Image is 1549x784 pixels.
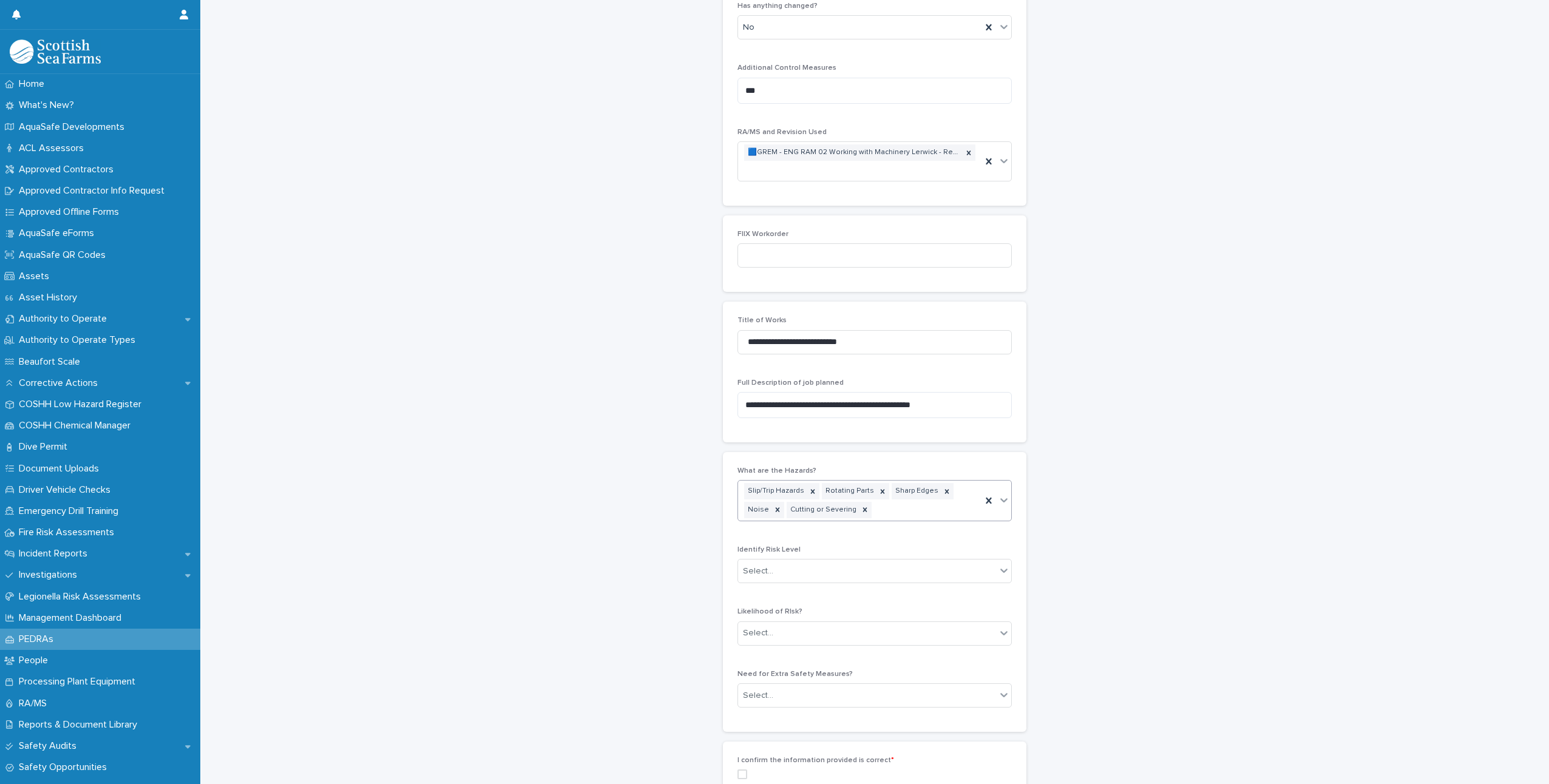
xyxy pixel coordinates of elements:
[737,2,818,10] span: Has anything changed?
[737,231,788,238] span: FIIX Workorder
[14,78,54,90] p: Home
[14,399,151,410] p: COSHH Low Hazard Register
[743,689,773,702] div: Select...
[14,100,84,111] p: What's New?
[743,627,773,640] div: Select...
[14,484,120,496] p: Driver Vehicle Checks
[14,762,117,773] p: Safety Opportunities
[14,527,124,538] p: Fire Risk Assessments
[743,21,754,34] span: No
[14,164,123,175] p: Approved Contractors
[14,121,134,133] p: AquaSafe Developments
[737,64,836,72] span: Additional Control Measures
[744,483,806,499] div: Slip/Trip Hazards
[14,591,151,603] p: Legionella Risk Assessments
[14,313,117,325] p: Authority to Operate
[737,129,827,136] span: RA/MS and Revision Used
[822,483,876,499] div: Rotating Parts
[787,502,858,518] div: Cutting or Severing
[14,334,145,346] p: Authority to Operate Types
[14,548,97,559] p: Incident Reports
[14,634,63,645] p: PEDRAs
[14,271,59,282] p: Assets
[737,671,853,678] span: Need for Extra Safety Measures?
[744,144,962,161] div: 🟦GREM - ENG RAM 02 Working with Machinery Lerwick - Rev 1 🟩
[14,377,107,389] p: Corrective Actions
[737,546,801,553] span: Identify Risk Level
[14,441,77,453] p: Dive Permit
[737,467,816,475] span: What are the Hazards?
[14,505,128,517] p: Emergency Drill Training
[737,608,802,615] span: Likelihood of RIsk?
[14,676,145,688] p: Processing Plant Equipment
[14,143,93,154] p: ACL Assessors
[10,39,101,64] img: bPIBxiqnSb2ggTQWdOVV
[14,698,56,709] p: RA/MS
[14,719,147,731] p: Reports & Document Library
[744,502,771,518] div: Noise
[14,612,131,624] p: Management Dashboard
[14,228,104,239] p: AquaSafe eForms
[14,569,87,581] p: Investigations
[14,185,174,197] p: Approved Contractor Info Request
[14,740,86,752] p: Safety Audits
[737,757,894,764] span: I confirm the information provided is correct
[743,565,773,578] div: Select...
[892,483,940,499] div: Sharp Edges
[14,463,109,475] p: Document Uploads
[14,356,90,368] p: Beaufort Scale
[14,420,140,431] p: COSHH Chemical Manager
[737,379,844,387] span: Full Description of job planned
[14,206,129,218] p: Approved Offline Forms
[737,317,787,324] span: Title of Works
[14,249,115,261] p: AquaSafe QR Codes
[14,292,87,303] p: Asset History
[14,655,58,666] p: People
